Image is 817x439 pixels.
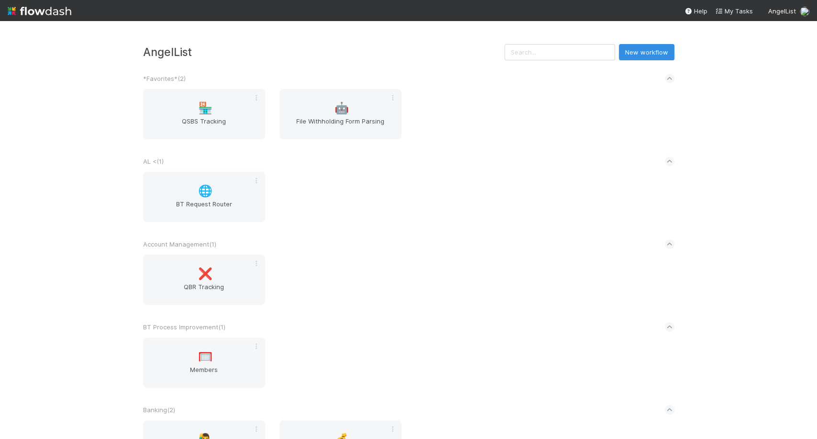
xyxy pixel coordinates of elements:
[768,7,796,15] span: AngelList
[143,338,265,388] a: 🥅Members
[147,116,261,135] span: QSBS Tracking
[198,185,213,197] span: 🌐
[143,240,216,248] span: Account Management ( 1 )
[715,7,753,15] span: My Tasks
[335,102,349,114] span: 🤖
[143,75,186,82] span: *Favorites* ( 2 )
[143,406,175,414] span: Banking ( 2 )
[198,102,213,114] span: 🏪
[198,350,213,363] span: 🥅
[715,6,753,16] a: My Tasks
[143,255,265,305] a: ❌QBR Tracking
[147,199,261,218] span: BT Request Router
[198,268,213,280] span: ❌
[143,172,265,222] a: 🌐BT Request Router
[147,365,261,384] span: Members
[147,282,261,301] span: QBR Tracking
[8,3,71,19] img: logo-inverted-e16ddd16eac7371096b0.svg
[283,116,398,135] span: File Withholding Form Parsing
[504,44,615,60] input: Search...
[143,89,265,139] a: 🏪QSBS Tracking
[143,45,504,58] h3: AngelList
[143,158,164,165] span: AL < ( 1 )
[684,6,707,16] div: Help
[280,89,402,139] a: 🤖File Withholding Form Parsing
[143,323,225,331] span: BT Process Improvement ( 1 )
[619,44,674,60] button: New workflow
[800,7,809,16] img: avatar_66854b90-094e-431f-b713-6ac88429a2b8.png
